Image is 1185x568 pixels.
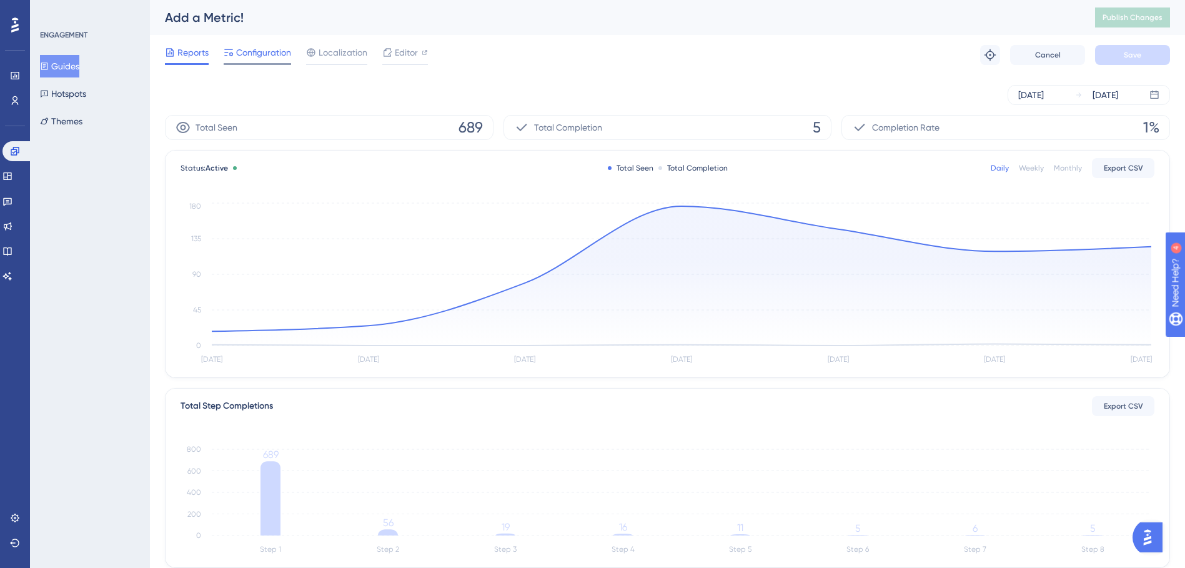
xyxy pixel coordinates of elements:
button: Publish Changes [1095,7,1170,27]
div: Total Step Completions [181,399,273,414]
span: 1% [1143,117,1159,137]
button: Export CSV [1092,396,1154,416]
button: Cancel [1010,45,1085,65]
span: Export CSV [1104,163,1143,173]
tspan: 600 [187,467,201,476]
div: [DATE] [1093,87,1118,102]
tspan: Step 3 [494,545,517,554]
span: Status: [181,163,228,173]
span: Reports [177,45,209,60]
tspan: 400 [187,488,201,497]
tspan: Step 5 [729,545,751,554]
tspan: [DATE] [671,355,692,364]
tspan: 5 [855,522,861,534]
tspan: 0 [196,341,201,350]
iframe: UserGuiding AI Assistant Launcher [1133,519,1170,556]
tspan: [DATE] [514,355,535,364]
tspan: 6 [973,522,978,534]
button: Hotspots [40,82,86,105]
button: Themes [40,110,82,132]
span: Editor [395,45,418,60]
tspan: [DATE] [358,355,379,364]
div: [DATE] [1018,87,1044,102]
span: Save [1124,50,1141,60]
span: 5 [813,117,821,137]
button: Export CSV [1092,158,1154,178]
tspan: 90 [192,270,201,279]
span: Publish Changes [1103,12,1163,22]
button: Save [1095,45,1170,65]
tspan: Step 2 [377,545,399,554]
tspan: Step 7 [964,545,986,554]
tspan: 135 [191,234,201,243]
tspan: 19 [502,521,510,533]
div: Add a Metric! [165,9,1064,26]
tspan: [DATE] [1131,355,1152,364]
span: Total Seen [196,120,237,135]
button: Guides [40,55,79,77]
div: Weekly [1019,163,1044,173]
tspan: 180 [189,202,201,211]
div: ENGAGEMENT [40,30,87,40]
tspan: Step 6 [846,545,869,554]
span: Cancel [1035,50,1061,60]
tspan: Step 4 [612,545,635,554]
tspan: [DATE] [828,355,849,364]
span: Configuration [236,45,291,60]
div: 4 [87,6,91,16]
tspan: 16 [619,521,627,533]
tspan: 800 [187,445,201,454]
span: Export CSV [1104,401,1143,411]
tspan: Step 1 [260,545,281,554]
tspan: 200 [187,510,201,519]
tspan: 45 [193,306,201,314]
span: 689 [459,117,483,137]
tspan: 0 [196,531,201,540]
tspan: 56 [383,517,394,529]
span: Localization [319,45,367,60]
span: Completion Rate [872,120,940,135]
tspan: Step 8 [1081,545,1104,554]
tspan: 11 [737,522,743,534]
tspan: 689 [263,449,279,461]
div: Monthly [1054,163,1082,173]
span: Active [206,164,228,172]
div: Daily [991,163,1009,173]
tspan: [DATE] [984,355,1005,364]
tspan: [DATE] [201,355,222,364]
span: Total Completion [534,120,602,135]
div: Total Completion [658,163,728,173]
div: Total Seen [608,163,653,173]
span: Need Help? [29,3,78,18]
tspan: 5 [1090,522,1096,534]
